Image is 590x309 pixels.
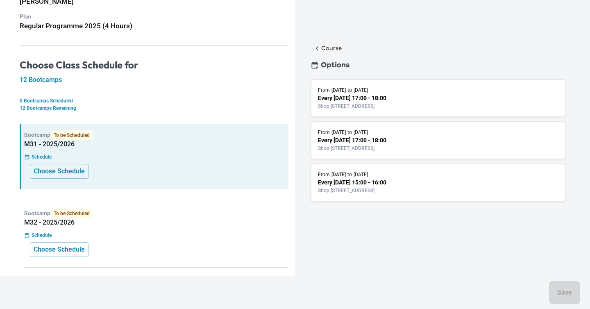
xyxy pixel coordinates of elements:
p: [DATE] [331,129,346,136]
p: Bootcamp [24,130,288,140]
h5: M32 - 2025/2026 [24,218,288,227]
p: Plan [20,12,288,21]
p: Schedule [32,232,52,239]
p: [DATE] [331,171,346,178]
p: From [318,129,330,136]
p: to [347,171,352,178]
p: Schedule [32,153,52,161]
span: To be Scheduled [50,209,93,218]
button: Choose Schedule [30,242,88,257]
h6: Regular Programme 2025 (4 Hours) [20,20,288,32]
h4: Choose Class Schedule for [20,59,288,71]
p: [DATE] [354,129,368,136]
p: to [347,129,352,136]
p: From [318,86,330,94]
button: Choose Schedule [30,164,88,179]
p: [DATE] [354,86,368,94]
p: Shop [STREET_ADDRESS] [318,145,559,152]
p: Options [321,59,349,71]
p: Bootcamp [24,209,288,218]
h5: M31 - 2025/2026 [24,140,288,148]
p: Every [DATE] 15:00 - 16:00 [318,178,559,187]
p: Choose Schedule [34,245,85,254]
p: Course [321,44,342,52]
p: Shop [STREET_ADDRESS] [318,102,559,110]
p: Shop [STREET_ADDRESS] [318,187,559,194]
p: From [318,171,330,178]
button: Course [311,43,344,54]
p: Every [DATE] 17:00 - 18:00 [318,94,559,102]
span: To be Scheduled [50,130,93,140]
h5: 12 Bootcamps [20,76,288,84]
p: Every [DATE] 17:00 - 18:00 [318,136,559,145]
p: to [347,86,352,94]
p: 12 Bootcamps Remaining [20,105,288,112]
p: Choose Schedule [34,166,85,176]
p: [DATE] [331,86,346,94]
p: [DATE] [354,171,368,178]
p: 0 Bootcamps Scheduled [20,97,288,105]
